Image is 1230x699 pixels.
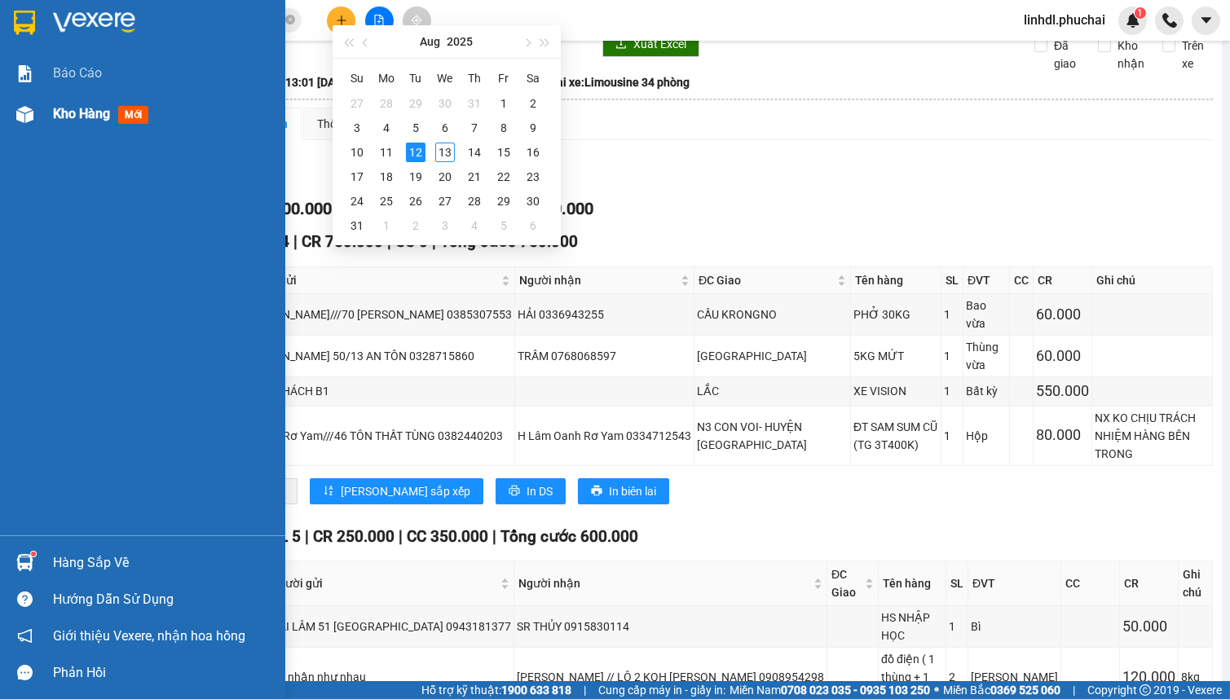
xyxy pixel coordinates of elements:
[966,427,1007,445] div: Hộp
[377,94,396,113] div: 28
[401,140,430,165] td: 2025-08-12
[341,482,470,500] span: [PERSON_NAME] sắp xếp
[191,53,322,73] div: A BI
[430,140,460,165] td: 2025-08-13
[966,297,1007,332] div: Bao vừa
[518,65,548,91] th: Sa
[399,527,403,546] span: |
[518,427,691,445] div: H Lâm Oanh Rơ Yam 0334712543
[14,112,179,134] div: 0973292297
[347,216,367,235] div: 31
[14,53,179,112] div: [GEOGRAPHIC_DATA] (15 TÔ VĨNH DIỆN) (5801400626)
[243,427,512,445] div: Y Hưng Rơ Yam///46 TÔN THẤT TÙNG 0382440203
[523,167,543,187] div: 23
[406,94,425,113] div: 29
[853,382,938,400] div: XE VISION
[347,191,367,211] div: 24
[697,418,848,454] div: N3 CON VOI- HUYỆN [GEOGRAPHIC_DATA]
[313,527,395,546] span: CR 250.000
[372,65,401,91] th: Mo
[971,618,1058,635] div: Bì
[1162,13,1177,28] img: phone-icon
[377,167,396,187] div: 18
[243,306,512,323] div: [PERSON_NAME]///70 [PERSON_NAME] 0385307553
[401,91,430,116] td: 2025-07-29
[489,91,518,116] td: 2025-08-01
[53,106,110,121] span: Kho hàng
[1061,561,1120,606] th: CC
[342,140,372,165] td: 2025-08-10
[411,15,422,26] span: aim
[430,165,460,189] td: 2025-08-20
[465,94,484,113] div: 31
[302,232,383,251] span: CR 750.000
[293,232,298,251] span: |
[853,418,938,454] div: ĐT SAM SUM CŨ (TG 3T400K)
[327,7,355,35] button: plus
[494,143,514,162] div: 15
[53,551,273,575] div: Hàng sắp về
[460,140,489,165] td: 2025-08-14
[509,485,520,498] span: printer
[372,165,401,189] td: 2025-08-18
[1175,37,1214,73] span: Trên xe
[518,116,548,140] td: 2025-08-09
[831,565,862,601] span: ĐC Giao
[401,65,430,91] th: Tu
[518,574,810,592] span: Người nhận
[435,216,455,235] div: 3
[377,143,396,162] div: 11
[489,213,518,238] td: 2025-09-05
[934,687,939,693] span: ⚪️
[342,213,372,238] td: 2025-08-31
[236,73,355,91] span: Chuyến: (13:01 [DATE])
[421,681,571,699] span: Hỗ trợ kỹ thuật:
[17,628,33,644] span: notification
[401,165,430,189] td: 2025-08-19
[406,167,425,187] div: 19
[365,7,394,35] button: file-add
[377,191,396,211] div: 25
[269,618,511,635] div: MAI LÂM 51 [GEOGRAPHIC_DATA] 0943181377
[492,527,496,546] span: |
[406,191,425,211] div: 26
[465,143,484,162] div: 14
[879,561,946,606] th: Tên hàng
[1135,7,1146,19] sup: 1
[372,189,401,213] td: 2025-08-25
[500,527,638,546] span: Tổng cước 600.000
[944,306,960,323] div: 1
[963,267,1010,294] th: ĐVT
[406,143,425,162] div: 12
[781,684,930,697] strong: 0708 023 035 - 0935 103 250
[53,661,273,685] div: Phản hồi
[336,15,347,26] span: plus
[523,143,543,162] div: 16
[1073,681,1075,699] span: |
[494,94,514,113] div: 1
[578,478,669,504] button: printerIn biên lai
[1092,267,1213,294] th: Ghi chú
[372,140,401,165] td: 2025-08-11
[494,216,514,235] div: 5
[518,306,691,323] div: HẢI 0336943255
[517,668,824,686] div: [PERSON_NAME] // LÔ 2 KQH [PERSON_NAME] 0908954298
[465,216,484,235] div: 4
[944,382,960,400] div: 1
[243,347,512,365] div: [PERSON_NAME] 50/13 AN TÔN 0328715860
[435,191,455,211] div: 27
[435,118,455,138] div: 6
[1181,668,1210,686] div: 8kg
[430,65,460,91] th: We
[406,118,425,138] div: 5
[494,167,514,187] div: 22
[245,271,498,289] span: Người gửi
[966,382,1007,400] div: Bất kỳ
[941,267,963,294] th: SL
[342,65,372,91] th: Su
[16,65,33,82] img: solution-icon
[460,116,489,140] td: 2025-08-07
[971,668,1058,686] div: [PERSON_NAME]
[518,189,548,213] td: 2025-08-30
[1036,303,1089,326] div: 60.000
